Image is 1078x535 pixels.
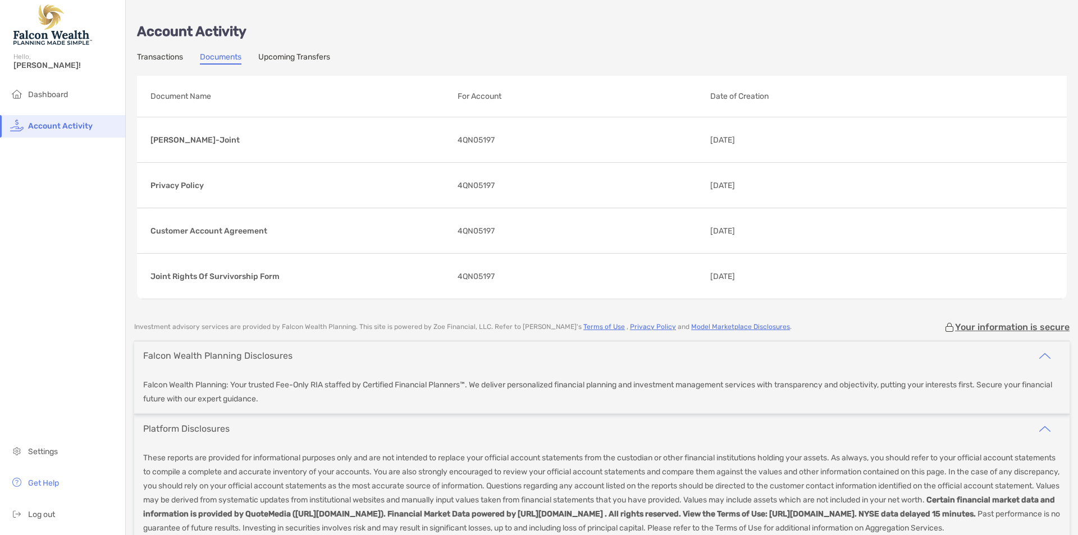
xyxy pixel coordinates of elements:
[10,507,24,520] img: logout icon
[710,89,981,103] p: Date of Creation
[10,444,24,458] img: settings icon
[150,179,449,193] p: Privacy Policy
[143,378,1061,406] p: Falcon Wealth Planning: Your trusted Fee-Only RIA staffed by Certified Financial Planners™. We de...
[458,224,495,238] span: 4QN05197
[143,451,1061,535] p: These reports are provided for informational purposes only and are not intended to replace your o...
[28,478,59,488] span: Get Help
[458,269,495,283] span: 4QN05197
[150,89,449,103] p: Document Name
[150,133,449,147] p: [PERSON_NAME]-Joint
[13,61,118,70] span: [PERSON_NAME]!
[10,118,24,132] img: activity icon
[458,179,495,193] span: 4QN05197
[10,87,24,100] img: household icon
[28,121,93,131] span: Account Activity
[630,323,676,331] a: Privacy Policy
[258,52,330,65] a: Upcoming Transfers
[710,133,846,147] p: [DATE]
[137,25,1067,39] p: Account Activity
[1038,422,1052,436] img: icon arrow
[710,179,846,193] p: [DATE]
[710,269,846,283] p: [DATE]
[134,323,792,331] p: Investment advisory services are provided by Falcon Wealth Planning . This site is powered by Zoe...
[28,447,58,456] span: Settings
[1038,349,1052,363] img: icon arrow
[10,475,24,489] img: get-help icon
[150,224,449,238] p: Customer Account Agreement
[28,90,68,99] span: Dashboard
[137,52,183,65] a: Transactions
[458,89,701,103] p: For Account
[150,269,449,283] p: Joint Rights Of Survivorship Form
[143,350,293,361] div: Falcon Wealth Planning Disclosures
[955,322,1070,332] p: Your information is secure
[28,510,55,519] span: Log out
[583,323,625,331] a: Terms of Use
[143,423,230,434] div: Platform Disclosures
[13,4,92,45] img: Falcon Wealth Planning Logo
[200,52,241,65] a: Documents
[458,133,495,147] span: 4QN05197
[691,323,790,331] a: Model Marketplace Disclosures
[710,224,846,238] p: [DATE]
